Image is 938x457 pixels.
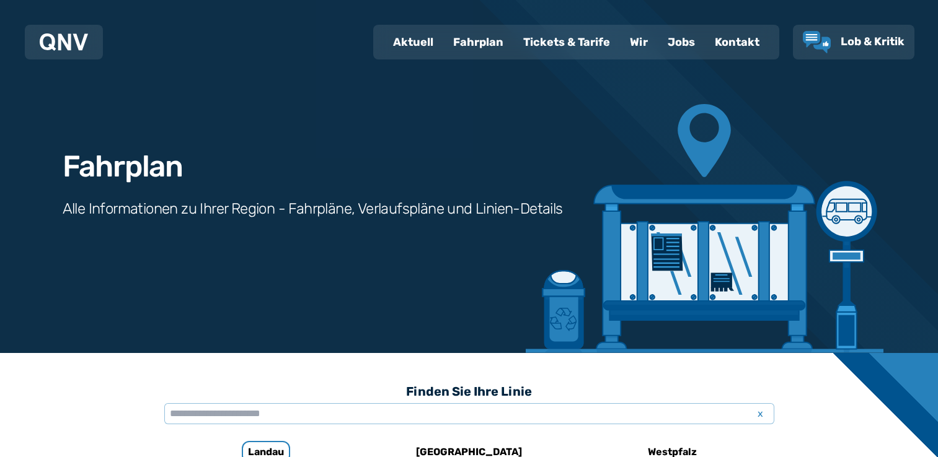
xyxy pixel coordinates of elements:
[63,152,183,181] h1: Fahrplan
[620,26,658,58] a: Wir
[513,26,620,58] a: Tickets & Tarife
[803,31,905,53] a: Lob & Kritik
[658,26,705,58] a: Jobs
[164,378,774,405] h3: Finden Sie Ihre Linie
[63,199,563,219] h3: Alle Informationen zu Ihrer Region - Fahrpläne, Verlaufspläne und Linien-Details
[443,26,513,58] a: Fahrplan
[40,30,88,54] a: QNV Logo
[752,406,769,421] span: x
[40,33,88,51] img: QNV Logo
[841,35,905,48] span: Lob & Kritik
[383,26,443,58] a: Aktuell
[705,26,769,58] a: Kontakt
